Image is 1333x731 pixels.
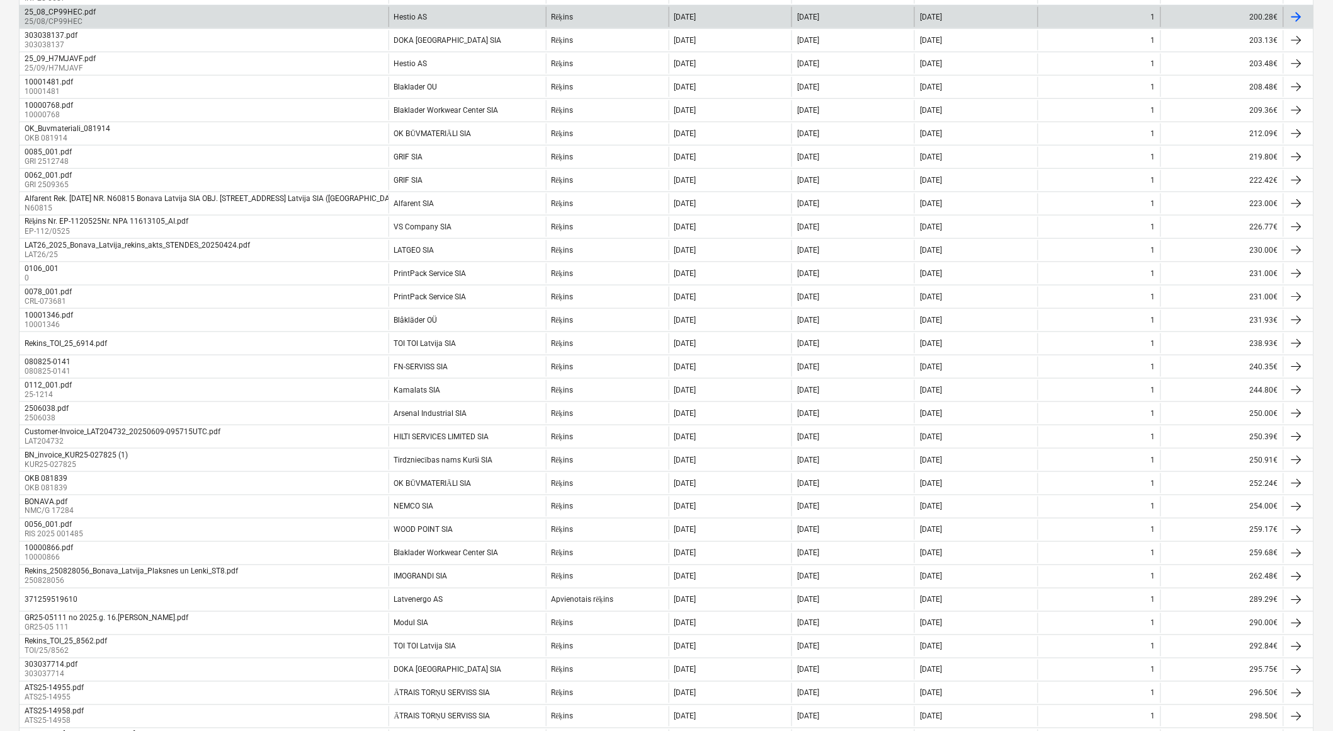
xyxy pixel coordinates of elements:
div: 203.13€ [1160,30,1283,50]
div: Rēķins [552,176,573,185]
div: [DATE] [674,269,696,278]
p: 2506038 [25,413,71,423]
div: Rēķins [552,362,573,372]
div: [DATE] [797,456,819,464]
div: [DATE] [797,106,819,115]
div: 289.29€ [1160,590,1283,610]
div: 0078_001.pdf [25,287,72,296]
div: [DATE] [920,596,942,604]
div: Customer-Invoice_LAT204732_20250609-095715UTC.pdf [25,427,220,436]
div: [DATE] [920,386,942,394]
p: 303037714 [25,669,80,680]
div: [DATE] [674,153,696,161]
div: [DATE] [674,339,696,348]
div: 1 [1151,479,1155,488]
div: [DATE] [797,689,819,698]
p: N60815 [25,203,419,214]
div: [DATE] [674,176,696,185]
p: 25/08/CP99HEC [25,16,98,27]
div: [DATE] [674,199,696,208]
p: GRI 2512748 [25,156,74,167]
div: [DATE] [920,222,942,231]
div: Apvienotais rēķins [552,596,613,605]
div: ĀTRAIS TORŅU SERVISS SIA [394,689,490,698]
div: 0106_001 [25,264,59,273]
div: [DATE] [674,619,696,628]
div: 1 [1151,386,1155,394]
p: 10000768 [25,110,76,120]
div: [DATE] [674,432,696,441]
div: Rekins_TOI_25_6914.pdf [25,339,107,348]
div: [DATE] [920,502,942,511]
div: [DATE] [920,572,942,581]
div: [DATE] [674,712,696,721]
div: Rēķins [552,479,573,488]
div: [DATE] [920,456,942,464]
div: 2506038.pdf [25,404,69,413]
p: 25-1214 [25,389,74,400]
div: Rēķins [552,13,573,22]
p: RIS 2025 001485 [25,529,83,540]
div: BONAVA.pdf [25,497,71,506]
div: Rēķins [552,386,573,395]
div: [DATE] [674,106,696,115]
div: [DATE] [674,479,696,488]
div: [DATE] [674,83,696,91]
div: 290.00€ [1160,613,1283,633]
div: Modul SIA [394,619,429,628]
div: Hestio AS [394,13,428,21]
div: [DATE] [920,153,942,161]
div: Rēķins [552,106,573,115]
div: 240.35€ [1160,357,1283,377]
div: [DATE] [674,386,696,394]
div: ATS25-14955.pdf [25,684,84,693]
div: 1 [1151,596,1155,604]
div: [DATE] [920,479,942,488]
p: GRI 2509365 [25,180,74,190]
div: 250.39€ [1160,427,1283,447]
p: GR25-05 111 [25,623,191,633]
div: Hestio AS [394,59,428,68]
div: Rēķins [552,316,573,325]
div: 200.28€ [1160,7,1283,27]
div: Tirdzniecības nams Kurši SIA [394,456,493,465]
div: [DATE] [920,362,942,371]
div: 1 [1151,712,1155,721]
div: 080825-0141 [25,357,71,366]
div: [DATE] [797,596,819,604]
div: 295.75€ [1160,660,1283,680]
div: [DATE] [797,386,819,394]
div: 212.09€ [1160,124,1283,144]
div: [DATE] [797,665,819,674]
div: 1 [1151,572,1155,581]
div: [DATE] [920,129,942,138]
div: [DATE] [674,642,696,651]
div: Rēķins [552,83,573,92]
div: Rēķins [552,409,573,418]
div: [DATE] [797,153,819,161]
div: Latvenergo AS [394,596,443,604]
div: [DATE] [920,292,942,301]
div: [DATE] [797,619,819,628]
div: 1 [1151,13,1155,21]
div: [DATE] [797,83,819,91]
div: Rēķins [552,619,573,628]
div: Kamalats SIA [394,386,441,394]
div: GRIF SIA [394,176,423,185]
div: 0085_001.pdf [25,147,72,156]
div: Rēķins [552,456,573,465]
div: 1 [1151,176,1155,185]
div: [DATE] [797,526,819,534]
div: [DATE] [920,199,942,208]
div: [DATE] [674,292,696,301]
div: Rēķins [552,153,573,162]
iframe: Chat Widget [1270,671,1333,731]
div: Rēķins [552,502,573,512]
div: 259.68€ [1160,543,1283,563]
div: Blaklader Workwear Center SIA [394,549,499,558]
div: [DATE] [920,619,942,628]
div: Blåkläder OÜ [394,316,438,325]
div: 0112_001.pdf [25,381,72,389]
div: 1 [1151,36,1155,45]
